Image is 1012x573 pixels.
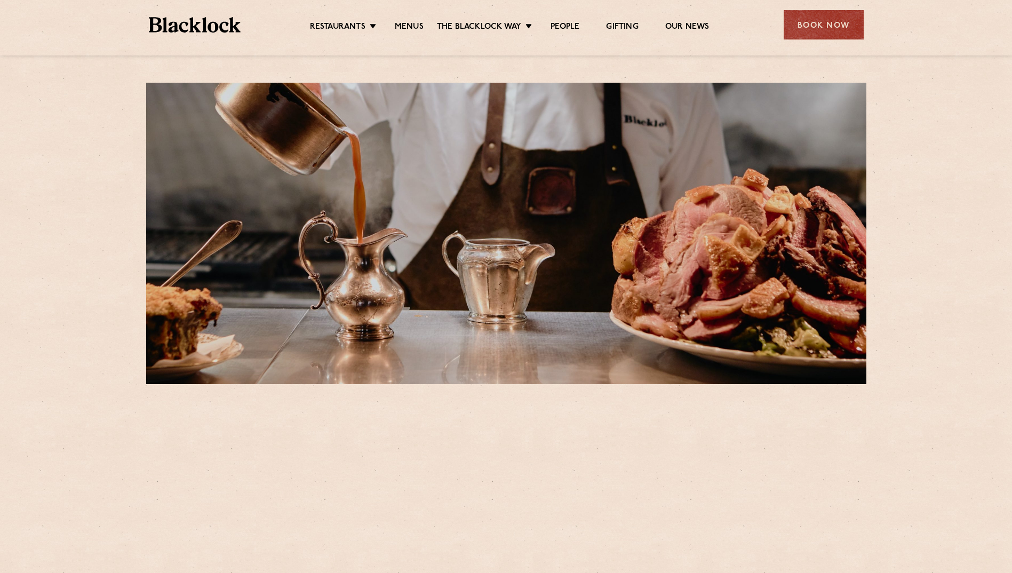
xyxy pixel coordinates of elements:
[784,10,864,39] div: Book Now
[310,22,365,34] a: Restaurants
[149,17,241,33] img: BL_Textured_Logo-footer-cropped.svg
[395,22,424,34] a: Menus
[551,22,579,34] a: People
[606,22,638,34] a: Gifting
[437,22,521,34] a: The Blacklock Way
[665,22,710,34] a: Our News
